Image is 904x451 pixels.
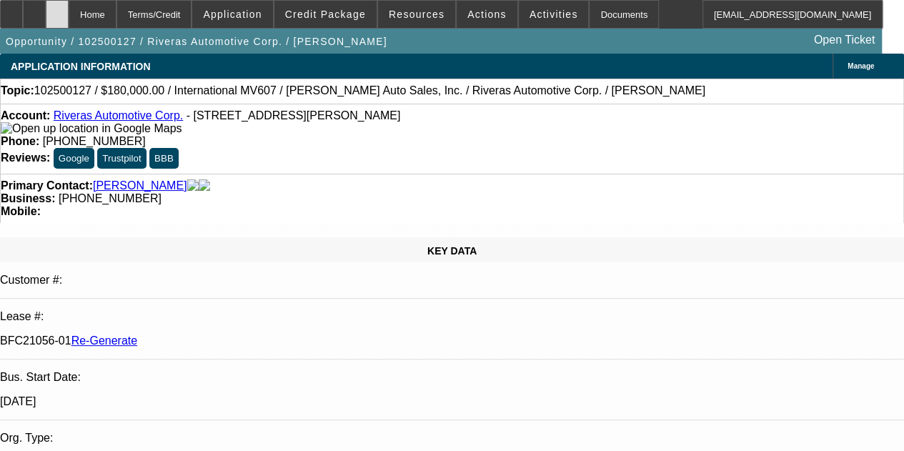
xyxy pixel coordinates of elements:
button: Credit Package [274,1,377,28]
span: Activities [530,9,578,20]
span: Manage [848,62,874,70]
strong: Phone: [1,135,39,147]
span: Actions [467,9,507,20]
button: BBB [149,148,179,169]
button: Activities [519,1,589,28]
img: facebook-icon.png [187,179,199,192]
span: [PHONE_NUMBER] [59,192,162,204]
strong: Mobile: [1,205,41,217]
span: - [STREET_ADDRESS][PERSON_NAME] [187,109,401,122]
span: Credit Package [285,9,366,20]
span: Resources [389,9,444,20]
button: Application [192,1,272,28]
strong: Topic: [1,84,34,97]
a: View Google Maps [1,122,182,134]
img: Open up location in Google Maps [1,122,182,135]
span: Application [203,9,262,20]
span: KEY DATA [427,245,477,257]
span: Opportunity / 102500127 / Riveras Automotive Corp. / [PERSON_NAME] [6,36,387,47]
button: Actions [457,1,517,28]
strong: Primary Contact: [1,179,93,192]
a: Riveras Automotive Corp. [54,109,183,122]
a: Re-Generate [71,334,138,347]
strong: Account: [1,109,50,122]
span: 102500127 / $180,000.00 / International MV607 / [PERSON_NAME] Auto Sales, Inc. / Riveras Automoti... [34,84,705,97]
button: Google [54,148,94,169]
a: [PERSON_NAME] [93,179,187,192]
span: [PHONE_NUMBER] [43,135,146,147]
a: Open Ticket [808,28,880,52]
img: linkedin-icon.png [199,179,210,192]
button: Trustpilot [97,148,146,169]
strong: Reviews: [1,152,50,164]
button: Resources [378,1,455,28]
span: APPLICATION INFORMATION [11,61,150,72]
strong: Business: [1,192,55,204]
